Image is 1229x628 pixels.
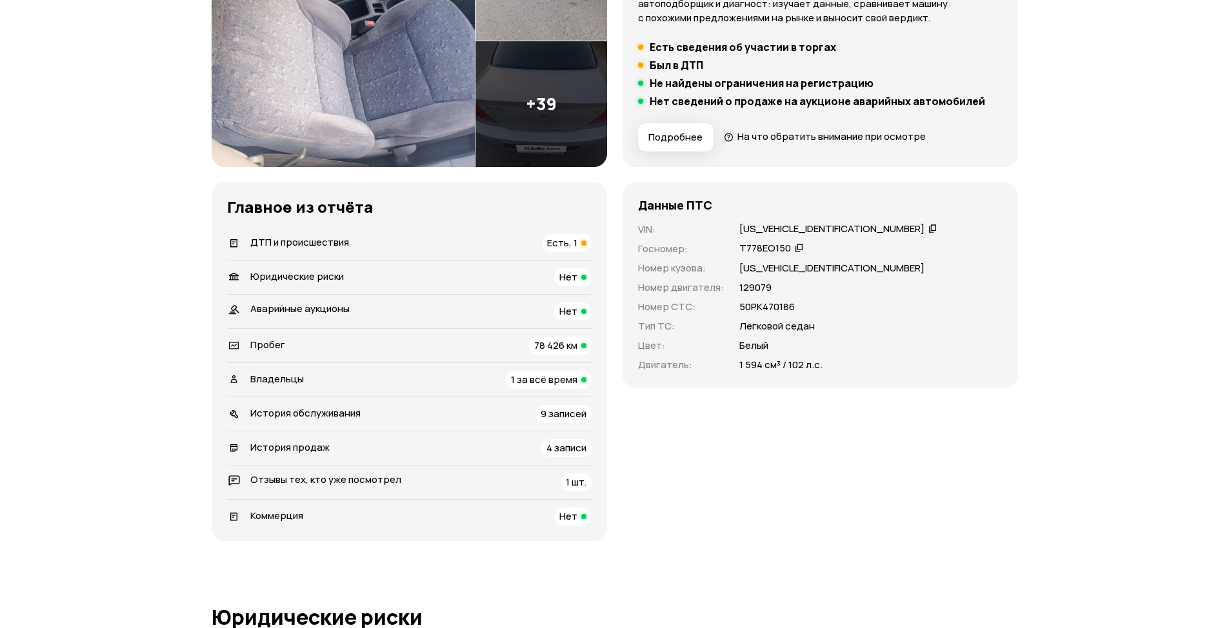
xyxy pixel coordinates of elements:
[546,441,586,455] span: 4 записи
[739,319,815,333] p: Легковой седан
[739,339,768,353] p: Белый
[250,509,303,522] span: Коммерция
[541,407,586,420] span: 9 записей
[547,236,577,250] span: Есть, 1
[650,59,703,72] h5: Был в ДТП
[650,41,836,54] h5: Есть сведения об участии в торгах
[739,222,924,236] div: [US_VEHICLE_IDENTIFICATION_NUMBER]
[250,440,330,454] span: История продаж
[737,130,926,143] span: На что обратить внимание при осмотре
[638,358,724,372] p: Двигатель :
[559,304,577,318] span: Нет
[511,373,577,386] span: 1 за всё время
[638,242,724,256] p: Госномер :
[566,475,586,489] span: 1 шт.
[739,242,791,255] div: Т778ЕО150
[250,406,361,420] span: История обслуживания
[638,222,724,237] p: VIN :
[250,270,344,283] span: Юридические риски
[250,302,350,315] span: Аварийные аукционы
[638,339,724,353] p: Цвет :
[559,270,577,284] span: Нет
[739,280,772,295] p: 129079
[739,358,823,372] p: 1 594 см³ / 102 л.с.
[739,261,924,275] p: [US_VEHICLE_IDENTIFICATION_NUMBER]
[638,280,724,295] p: Номер двигателя :
[638,123,714,152] button: Подробнее
[638,261,724,275] p: Номер кузова :
[250,372,304,386] span: Владельцы
[638,319,724,333] p: Тип ТС :
[739,300,795,314] p: 50РК470186
[534,339,577,352] span: 78 426 км
[638,300,724,314] p: Номер СТС :
[638,198,712,212] h4: Данные ПТС
[250,338,285,351] span: Пробег
[648,131,703,144] span: Подробнее
[250,473,401,486] span: Отзывы тех, кто уже посмотрел
[650,95,985,108] h5: Нет сведений о продаже на аукционе аварийных автомобилей
[250,235,349,249] span: ДТП и происшествия
[724,130,926,143] a: На что обратить внимание при осмотре
[559,509,577,523] span: Нет
[650,77,874,90] h5: Не найдены ограничения на регистрацию
[227,198,592,216] h3: Главное из отчёта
